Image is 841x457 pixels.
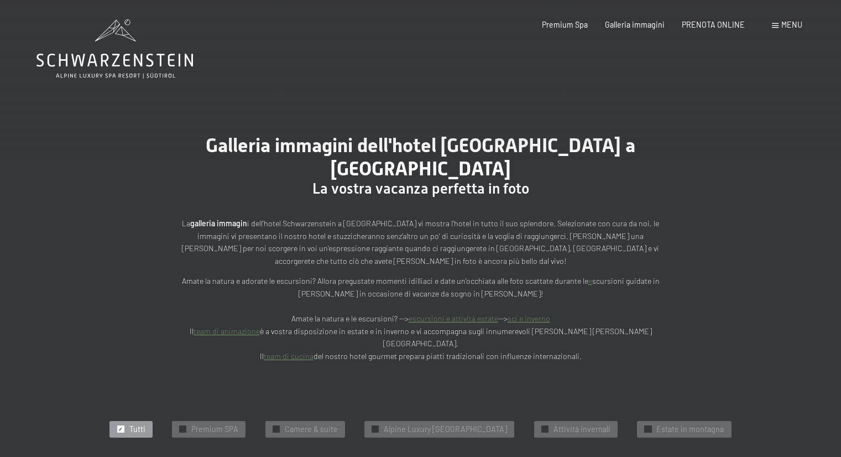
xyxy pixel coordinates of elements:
a: PRENOTA ONLINE [682,20,745,29]
span: ✓ [542,426,547,433]
a: escursioni e attività estate [409,314,498,323]
span: ✓ [181,426,185,433]
span: ✓ [118,426,123,433]
a: sci e inverno [508,314,550,323]
p: La i dell’hotel Schwarzenstein a [GEOGRAPHIC_DATA] vi mostra l’hotel in tutto il suo splendore. S... [177,217,664,267]
a: team di cucina [264,351,314,361]
a: Premium Spa [542,20,588,29]
span: Attivitá invernali [553,424,610,435]
p: Amate la natura e adorate le escursioni? Allora pregustate momenti idilliaci e date un’occhiata a... [177,275,664,362]
span: ✓ [274,426,278,433]
span: Estate in montagna [656,424,724,435]
span: La vostra vacanza perfetta in foto [312,180,529,197]
span: Menu [781,20,802,29]
a: e [588,276,592,285]
span: Premium SPA [191,424,238,435]
span: Galleria immagini dell'hotel [GEOGRAPHIC_DATA] a [GEOGRAPHIC_DATA] [206,134,635,180]
strong: galleria immagin [190,219,247,228]
a: team di animazione [194,326,260,336]
span: Alpine Luxury [GEOGRAPHIC_DATA] [384,424,507,435]
span: Tutti [129,424,145,435]
span: ✓ [646,426,650,433]
a: Galleria immagini [605,20,665,29]
span: Camere & suite [285,424,338,435]
span: ✓ [373,426,378,433]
